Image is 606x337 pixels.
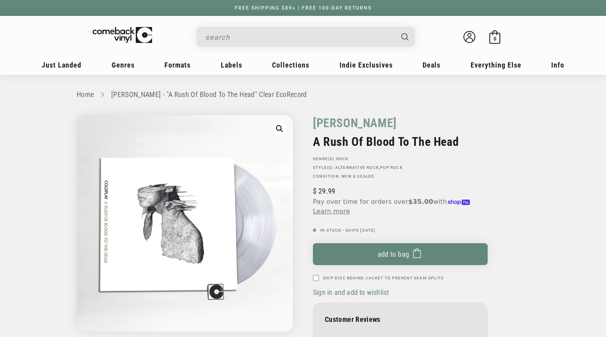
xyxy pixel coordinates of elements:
[378,250,409,258] span: Add to bag
[335,165,379,170] a: Alternative Rock
[205,29,394,45] input: search
[112,61,135,69] span: Genres
[77,89,529,101] nav: breadcrumbs
[197,27,415,47] div: Search
[551,61,564,69] span: Info
[313,135,488,149] h2: A Rush Of Blood To The Head
[340,61,393,69] span: Indie Exclusives
[471,61,521,69] span: Everything Else
[313,228,488,233] p: In Stock - Ships [DATE]
[313,187,335,195] span: 29.99
[221,61,242,69] span: Labels
[272,61,309,69] span: Collections
[380,165,403,170] a: Pop Rock
[164,61,191,69] span: Formats
[42,61,81,69] span: Just Landed
[313,174,488,179] p: Condition: New & Sealed
[313,288,389,296] span: Sign in and add to wishlist
[227,5,380,11] a: FREE SHIPPING $89+ | FREE 100-DAY RETURNS
[325,315,476,323] p: Customer Reviews
[313,157,488,161] p: GENRE(S):
[336,157,349,161] a: Rock
[313,165,488,170] p: STYLE(S): ,
[323,275,444,281] label: Ship Disc Behind Jacket To Prevent Seam Splits
[494,36,496,42] span: 0
[423,61,440,69] span: Deals
[313,288,391,297] button: Sign in and add to wishlist
[395,27,416,47] button: Search
[111,90,307,99] a: [PERSON_NAME] - "A Rush Of Blood To The Head" Clear EcoRecord
[313,115,397,131] a: [PERSON_NAME]
[313,243,488,265] button: Add to bag
[77,90,94,99] a: Home
[313,187,317,195] span: $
